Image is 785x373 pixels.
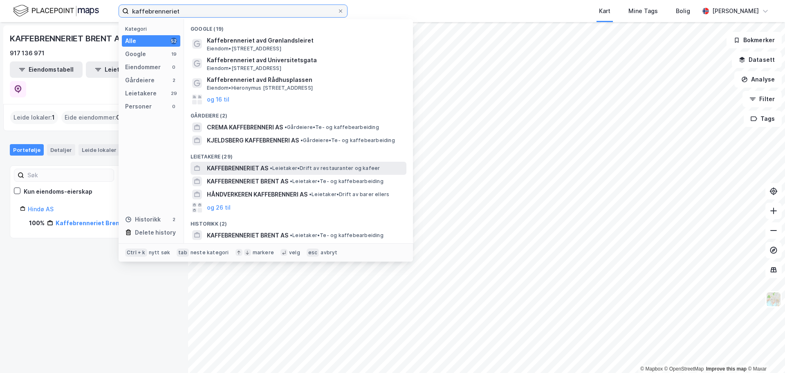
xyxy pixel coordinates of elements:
span: CREMA KAFFEBRENNERI AS [207,122,283,132]
span: • [270,165,272,171]
a: Improve this map [706,366,747,372]
div: Bolig [676,6,690,16]
span: KJELDSBERG KAFFEBRENNERI AS [207,136,299,145]
div: 2 [170,77,177,84]
span: Eiendom • [STREET_ADDRESS] [207,65,281,72]
div: KAFFEBRENNERIET BRENT AS [10,32,126,45]
span: Leietaker • Te- og kaffebearbeiding [290,178,384,185]
div: Leietakere [125,88,157,98]
span: HÅNDVERKEREN KAFFEBRENNERI AS [207,190,307,199]
div: Kart [599,6,610,16]
div: 2 [170,216,177,223]
a: Mapbox [640,366,663,372]
span: Kaffebrenneriet avd Rådhusplassen [207,75,403,85]
span: • [285,124,287,130]
button: Filter [742,91,782,107]
button: Analyse [734,71,782,88]
div: 917 136 971 [10,48,45,58]
span: • [301,137,303,143]
a: Hindø AS [28,206,54,212]
div: Kun eiendoms-eierskap [24,187,92,197]
span: Leietaker • Drift av restauranter og kafeer [270,165,380,172]
span: • [290,178,292,184]
span: Kaffebrenneriet avd Universitetsgata [207,55,403,65]
div: Gårdeiere [125,75,155,85]
span: KAFFEBRENNERIET BRENT AS [207,231,288,240]
div: Gårdeiere (2) [184,106,413,121]
span: KAFFEBRENNERIET AS [207,163,268,173]
div: Delete history [135,228,176,237]
button: og 16 til [207,95,229,104]
div: [PERSON_NAME] [712,6,759,16]
div: 29 [170,90,177,97]
iframe: Chat Widget [744,334,785,373]
span: Gårdeiere • Te- og kaffebearbeiding [285,124,379,131]
div: Google (19) [184,19,413,34]
div: Portefølje [10,144,44,156]
img: Z [766,292,781,307]
span: Eiendom • [STREET_ADDRESS] [207,45,281,52]
span: Kaffebrenneriet avd Grønlandsleiret [207,36,403,45]
button: Datasett [732,52,782,68]
div: 0 [170,64,177,70]
button: og 26 til [207,203,231,212]
img: logo.f888ab2527a4732fd821a326f86c7f29.svg [13,4,99,18]
div: 52 [170,38,177,44]
div: Leide lokaler : [10,111,58,124]
button: Leietakertabell [86,61,159,78]
span: Leietaker • Te- og kaffebearbeiding [290,232,384,239]
span: KAFFEBRENNERIET BRENT AS [207,176,288,186]
div: Eiendommer [125,62,161,72]
span: Eiendom • Hieronymus [STREET_ADDRESS] [207,85,313,91]
span: 1 [52,113,55,122]
div: 100% [29,218,45,228]
div: Historikk [125,215,161,224]
div: esc [307,249,319,257]
div: Google [125,49,146,59]
a: Kaffebrenneriet Brent AS [56,219,132,226]
span: Gårdeiere • Te- og kaffebearbeiding [301,137,395,144]
div: Personer [125,102,152,111]
div: markere [253,249,274,256]
div: nytt søk [149,249,170,256]
div: Detaljer [47,144,75,156]
div: Eide eiendommer : [61,111,123,124]
button: Tags [744,111,782,127]
input: Søk på adresse, matrikkel, gårdeiere, leietakere eller personer [129,5,337,17]
div: 19 [170,51,177,57]
div: velg [289,249,300,256]
button: Eiendomstabell [10,61,83,78]
input: Søk [24,169,114,181]
div: 0 [170,103,177,110]
div: Historikk (2) [184,214,413,229]
div: Alle [125,36,136,46]
span: • [309,191,312,197]
div: Ctrl + k [125,249,147,257]
div: Leide lokaler [78,144,130,156]
span: 0 [116,113,120,122]
div: tab [177,249,189,257]
div: neste kategori [191,249,229,256]
span: Leietaker • Drift av barer ellers [309,191,389,198]
div: avbryt [321,249,337,256]
a: OpenStreetMap [664,366,704,372]
div: 1 [118,146,126,154]
button: Bokmerker [727,32,782,48]
div: Mine Tags [628,6,658,16]
div: Kategori [125,26,180,32]
div: Leietakere (29) [184,147,413,162]
span: • [290,232,292,238]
